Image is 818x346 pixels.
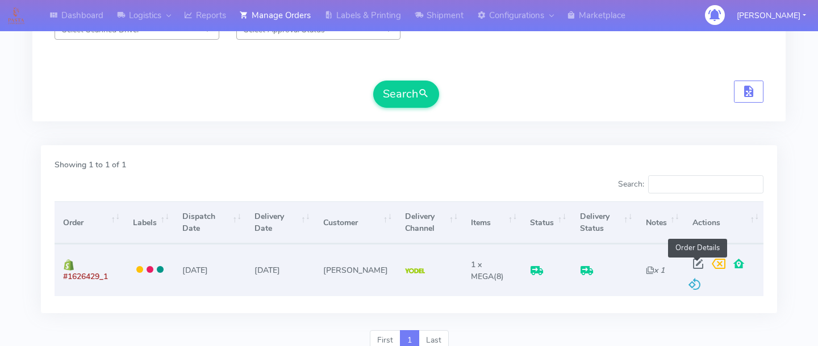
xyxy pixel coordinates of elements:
th: Dispatch Date: activate to sort column ascending [174,201,246,244]
th: Delivery Channel: activate to sort column ascending [397,201,462,244]
input: Search: [648,175,763,193]
th: Labels: activate to sort column ascending [124,201,174,244]
img: Yodel [405,268,425,274]
label: Showing 1 to 1 of 1 [55,159,126,171]
th: Notes: activate to sort column ascending [637,201,683,244]
i: x 1 [646,265,665,276]
td: [DATE] [174,244,246,296]
img: shopify.png [63,259,74,271]
th: Items: activate to sort column ascending [462,201,521,244]
th: Actions: activate to sort column ascending [684,201,763,244]
th: Status: activate to sort column ascending [521,201,571,244]
td: [PERSON_NAME] [315,244,397,296]
button: [PERSON_NAME] [728,4,815,27]
span: (8) [471,259,504,282]
span: 1 x MEGA [471,259,494,282]
td: [DATE] [246,244,315,296]
label: Search: [618,175,763,193]
th: Delivery Status: activate to sort column ascending [571,201,637,244]
span: Select Approval Status [244,24,325,35]
span: Select Scanned Driver [62,24,140,35]
th: Delivery Date: activate to sort column ascending [246,201,315,244]
th: Customer: activate to sort column ascending [315,201,397,244]
th: Order: activate to sort column ascending [55,201,124,244]
button: Search [373,81,439,108]
span: #1626429_1 [63,271,108,282]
